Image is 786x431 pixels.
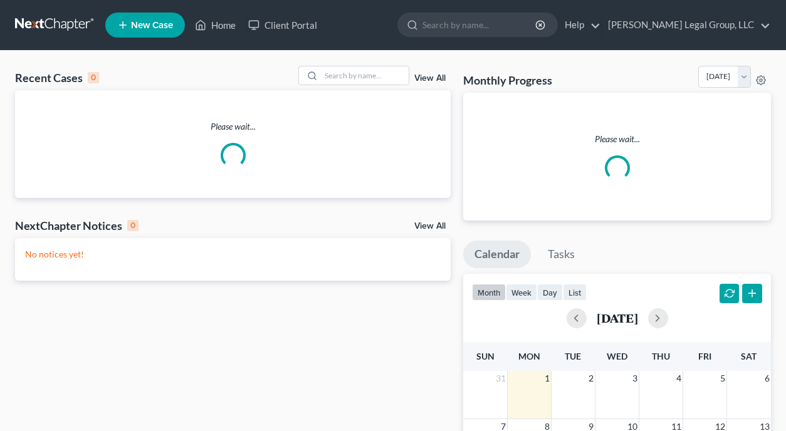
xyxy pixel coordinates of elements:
[422,13,537,36] input: Search by name...
[472,284,506,301] button: month
[597,311,638,325] h2: [DATE]
[558,14,600,36] a: Help
[719,371,726,386] span: 5
[518,351,540,361] span: Mon
[631,371,639,386] span: 3
[463,73,552,88] h3: Monthly Progress
[741,351,757,361] span: Sat
[565,351,581,361] span: Tue
[414,222,446,231] a: View All
[563,284,587,301] button: list
[15,120,451,133] p: Please wait...
[15,70,99,85] div: Recent Cases
[242,14,323,36] a: Client Portal
[537,241,586,268] a: Tasks
[25,248,441,261] p: No notices yet!
[88,72,99,83] div: 0
[506,284,537,301] button: week
[414,74,446,83] a: View All
[463,241,531,268] a: Calendar
[495,371,507,386] span: 31
[321,66,409,85] input: Search by name...
[189,14,242,36] a: Home
[476,351,495,361] span: Sun
[473,133,761,145] p: Please wait...
[587,371,595,386] span: 2
[652,351,670,361] span: Thu
[537,284,563,301] button: day
[607,351,627,361] span: Wed
[698,351,711,361] span: Fri
[763,371,771,386] span: 6
[543,371,551,386] span: 1
[131,21,173,30] span: New Case
[15,218,139,233] div: NextChapter Notices
[602,14,770,36] a: [PERSON_NAME] Legal Group, LLC
[675,371,683,386] span: 4
[127,220,139,231] div: 0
